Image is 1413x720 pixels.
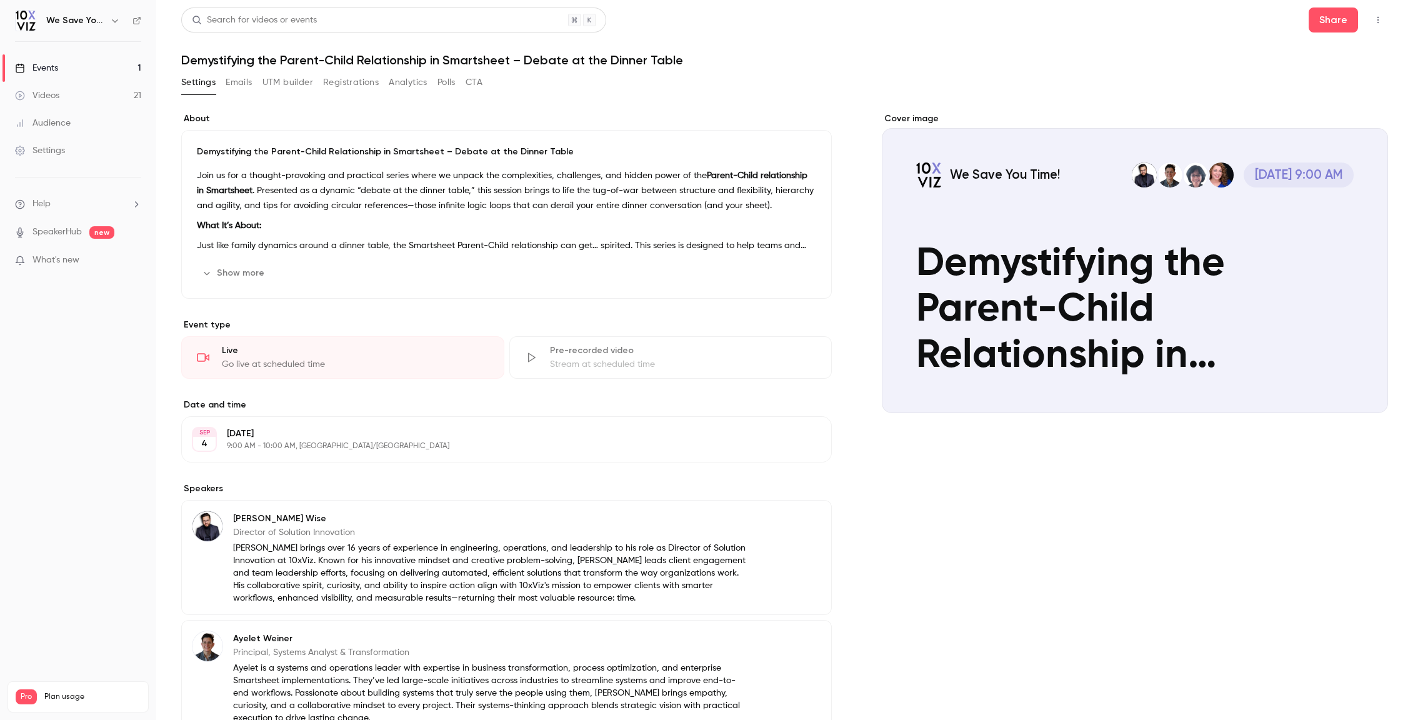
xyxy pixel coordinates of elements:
[882,112,1388,125] label: Cover image
[197,238,816,253] p: Just like family dynamics around a dinner table, the Smartsheet Parent-Child relationship can get...
[233,512,751,525] p: [PERSON_NAME] Wise
[201,437,207,450] p: 4
[1309,7,1358,32] button: Share
[437,72,456,92] button: Polls
[323,72,379,92] button: Registrations
[226,72,252,92] button: Emails
[882,112,1388,413] section: Cover image
[197,263,272,283] button: Show more
[181,482,832,495] label: Speakers
[233,526,751,539] p: Director of Solution Innovation
[227,427,766,440] p: [DATE]
[509,336,832,379] div: Pre-recorded videoStream at scheduled time
[181,500,832,615] div: Dustin Wise[PERSON_NAME] WiseDirector of Solution Innovation[PERSON_NAME] brings over 16 years of...
[550,344,817,357] div: Pre-recorded video
[44,692,141,702] span: Plan usage
[181,319,832,331] p: Event type
[222,358,489,371] div: Go live at scheduled time
[32,197,51,211] span: Help
[233,632,751,645] p: Ayelet Weiner
[181,336,504,379] div: LiveGo live at scheduled time
[181,52,1388,67] h1: Demystifying the Parent-Child Relationship in Smartsheet – Debate at the Dinner Table
[197,168,816,213] p: Join us for a thought-provoking and practical series where we unpack the complexities, challenges...
[197,146,816,158] p: Demystifying the Parent-Child Relationship in Smartsheet – Debate at the Dinner Table
[32,254,79,267] span: What's new
[192,511,222,541] img: Dustin Wise
[16,689,37,704] span: Pro
[181,399,832,411] label: Date and time
[192,14,317,27] div: Search for videos or events
[222,344,489,357] div: Live
[15,117,71,129] div: Audience
[32,226,82,239] a: SpeakerHub
[262,72,313,92] button: UTM builder
[15,62,58,74] div: Events
[181,72,216,92] button: Settings
[46,14,105,27] h6: We Save You Time!
[89,226,114,239] span: new
[192,631,222,661] img: Ayelet Weiner
[550,358,817,371] div: Stream at scheduled time
[15,89,59,102] div: Videos
[233,646,751,659] p: Principal, Systems Analyst & Transformation
[227,441,766,451] p: 9:00 AM - 10:00 AM, [GEOGRAPHIC_DATA]/[GEOGRAPHIC_DATA]
[181,112,832,125] label: About
[233,542,751,604] p: [PERSON_NAME] brings over 16 years of experience in engineering, operations, and leadership to hi...
[389,72,427,92] button: Analytics
[15,144,65,157] div: Settings
[15,197,141,211] li: help-dropdown-opener
[16,11,36,31] img: We Save You Time!
[193,428,216,437] div: SEP
[466,72,482,92] button: CTA
[197,221,261,230] strong: What It’s About:
[126,255,141,266] iframe: Noticeable Trigger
